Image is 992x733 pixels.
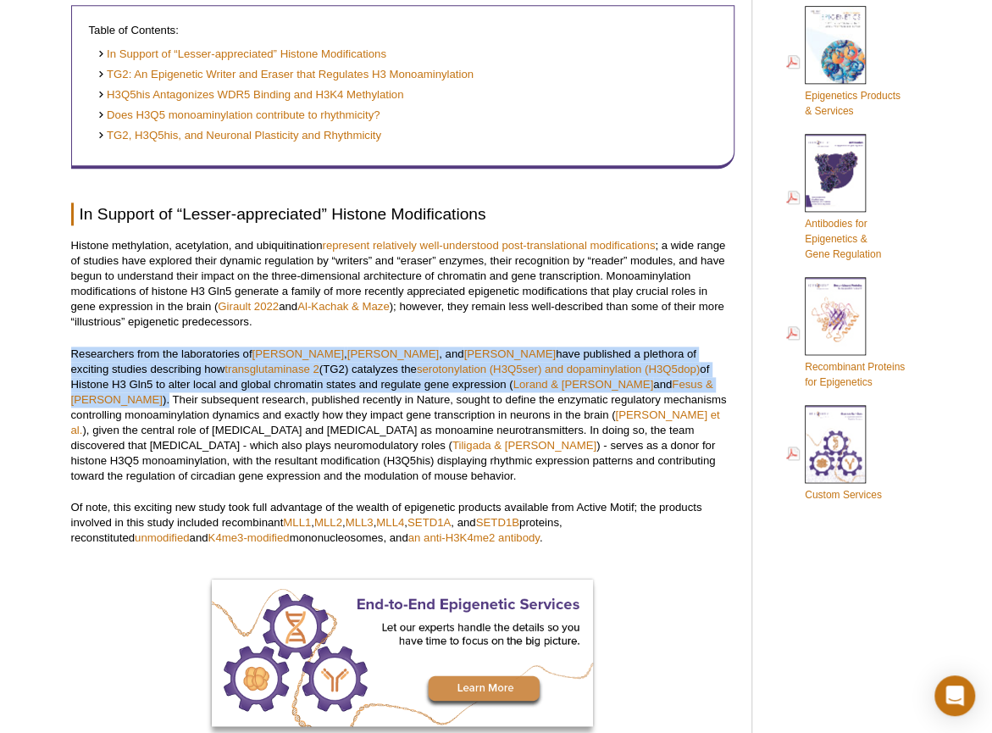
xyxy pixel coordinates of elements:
[135,531,190,544] a: unmodified
[71,238,734,330] p: Histone methylation, acetylation, and ubiquitination ; a wide range of studies have explored thei...
[71,203,734,225] h2: In Support of “Lesser-appreciated” Histone Modifications
[297,300,389,313] a: Al-Kachak & Maze
[408,531,540,544] a: an anti-H3K4me2 antibody
[218,300,279,313] a: Girault 2022
[71,347,734,484] p: Researchers from the laboratories of , , and have published a plethora of exciting studies descri...
[805,134,866,212] img: Abs_epi_2015_cover_web_70x200
[934,675,975,716] div: Open Intercom Messenger
[786,275,905,391] a: Recombinant Proteinsfor Epigenetics
[97,108,380,124] a: Does H3Q5 monoaminylation contribute to rhythmicity?
[805,90,901,117] span: Epigenetics Products & Services
[786,4,901,120] a: Epigenetics Products& Services
[407,516,451,529] a: SETD1A
[805,277,866,355] img: Rec_prots_140604_cover_web_70x200
[452,439,596,452] a: Tiligada & [PERSON_NAME]
[212,580,593,726] img: Active Motif End-to-End Services
[805,405,866,483] img: Custom_Services_cover
[208,531,290,544] a: K4me3-modified
[71,408,720,436] a: [PERSON_NAME] et al.
[89,23,717,38] p: Table of Contents:
[417,363,700,375] a: serotonylation (H3Q5ser) and dopaminylation (H3Q5dop)
[786,132,881,264] a: Antibodies forEpigenetics &Gene Regulation
[805,6,866,84] img: Epi_brochure_140604_cover_web_70x200
[805,218,881,260] span: Antibodies for Epigenetics & Gene Regulation
[463,347,555,360] a: [PERSON_NAME]
[283,516,311,529] a: MLL1
[97,47,386,63] a: In Support of “Lesser-appreciated” Histone Modifications
[322,239,655,252] a: represent relatively well-understood post-translational modifications
[347,347,439,360] a: [PERSON_NAME]
[513,378,653,391] a: Lorand & [PERSON_NAME]
[97,67,474,83] a: TG2: An Epigenetic Writer and Eraser that Regulates H3 Monoaminylation
[376,516,404,529] a: MLL4
[805,361,905,388] span: Recombinant Proteins for Epigenetics
[71,378,713,406] a: Fesus & [PERSON_NAME]
[786,403,882,504] a: Custom Services
[476,516,519,529] a: SETD1B
[97,87,404,103] a: H3Q5his Antagonizes WDR5 Binding and H3K4 Methylation
[252,347,344,360] a: [PERSON_NAME]
[224,363,319,375] a: transglutaminase 2
[805,489,882,501] span: Custom Services
[346,516,374,529] a: MLL3
[97,128,381,144] a: TG2, H3Q5his, and Neuronal Plasticity and Rhythmicity
[71,500,734,546] p: Of note, this exciting new study took full advantage of the wealth of epigenetic products availab...
[314,516,342,529] a: MLL2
